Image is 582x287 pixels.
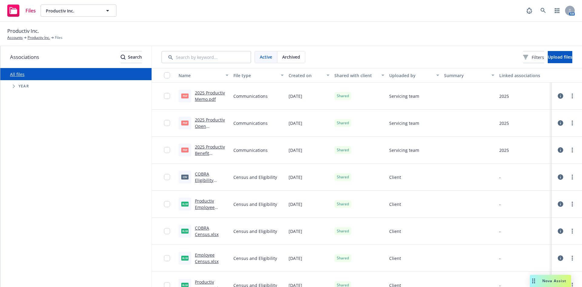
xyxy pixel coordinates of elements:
div: Created on [289,72,323,79]
span: Census and Eligibility [233,228,277,234]
a: Search [537,5,549,17]
div: 2025 [499,120,509,126]
button: Uploaded by [387,68,442,83]
div: File type [233,72,277,79]
input: Toggle Row Selected [164,147,170,153]
a: more [569,173,576,181]
span: xlsx [181,202,189,206]
a: COBRA Census.xlsx [195,225,219,237]
a: Files [5,2,38,19]
button: File type [231,68,286,83]
div: - [499,201,501,207]
div: Shared with client [334,72,378,79]
span: Filters [523,54,544,60]
button: SearchSearch [121,51,142,63]
a: Switch app [551,5,563,17]
input: Toggle Row Selected [164,120,170,126]
span: Files [25,8,36,13]
span: [DATE] [289,93,302,99]
a: more [569,255,576,262]
span: Files [55,35,62,40]
div: Drag to move [530,275,537,287]
button: Nova Assist [530,275,571,287]
span: Communications [233,147,268,153]
a: more [569,146,576,154]
span: Census and Eligibility [233,174,277,180]
span: [DATE] [289,174,302,180]
button: Productiv Inc. [41,5,116,17]
span: Shared [337,147,349,153]
span: xlsx [181,229,189,233]
svg: Search [121,55,125,60]
span: Upload files [548,54,572,60]
input: Select all [164,72,170,78]
span: Census and Eligibility [233,255,277,261]
span: [DATE] [289,201,302,207]
button: Summary [442,68,497,83]
span: Shared [337,174,349,180]
a: more [569,92,576,100]
input: Toggle Row Selected [164,201,170,207]
span: Shared [337,201,349,207]
div: Summary [444,72,487,79]
div: Uploaded by [389,72,433,79]
button: Shared with client [332,68,387,83]
button: Created on [286,68,332,83]
span: pdf [181,148,189,152]
a: Employee Census.xlsx [195,252,219,264]
span: Client [389,228,401,234]
span: [DATE] [289,120,302,126]
div: - [499,255,501,261]
a: more [569,227,576,235]
button: Upload files [548,51,572,63]
span: pdf [181,94,189,98]
span: Census and Eligibility [233,201,277,207]
span: pdf [181,121,189,125]
span: Client [389,201,401,207]
span: xlsx [181,256,189,260]
a: Productiv Inc. [28,35,50,40]
input: Toggle Row Selected [164,174,170,180]
a: Accounts [7,35,23,40]
input: Toggle Row Selected [164,228,170,234]
input: Search by keyword... [162,51,251,63]
div: 2025 [499,93,509,99]
span: csv [181,175,189,179]
a: more [569,200,576,208]
span: Servicing team [389,120,419,126]
span: [DATE] [289,228,302,234]
span: Productiv Inc. [7,27,39,35]
span: Communications [233,93,268,99]
a: All files [10,71,25,77]
a: Productiv Employee Census with Dependent Information.xlsx [195,198,228,229]
div: - [499,228,501,234]
span: Associations [10,53,39,61]
span: Shared [337,93,349,99]
div: - [499,174,501,180]
span: Filters [532,54,544,60]
a: more [569,119,576,127]
div: 2025 [499,147,509,153]
button: Name [176,68,231,83]
span: Nova Assist [542,278,566,283]
input: Toggle Row Selected [164,255,170,261]
button: Filters [523,51,544,63]
span: Archived [282,54,300,60]
span: Servicing team [389,147,419,153]
span: Client [389,255,401,261]
span: Shared [337,120,349,126]
a: 2025 Productiv Benefit Overview.pdf [195,144,225,162]
span: [DATE] [289,255,302,261]
span: [DATE] [289,147,302,153]
input: Toggle Row Selected [164,93,170,99]
div: Linked associations [499,72,549,79]
span: Active [260,54,272,60]
a: 2025 Productiv Open Enrollment Presentation.pdf [195,117,227,148]
div: Search [121,51,142,63]
span: Client [389,174,401,180]
span: Year [18,84,29,88]
a: Report a Bug [523,5,535,17]
span: Communications [233,120,268,126]
div: Name [179,72,222,79]
span: Shared [337,228,349,234]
